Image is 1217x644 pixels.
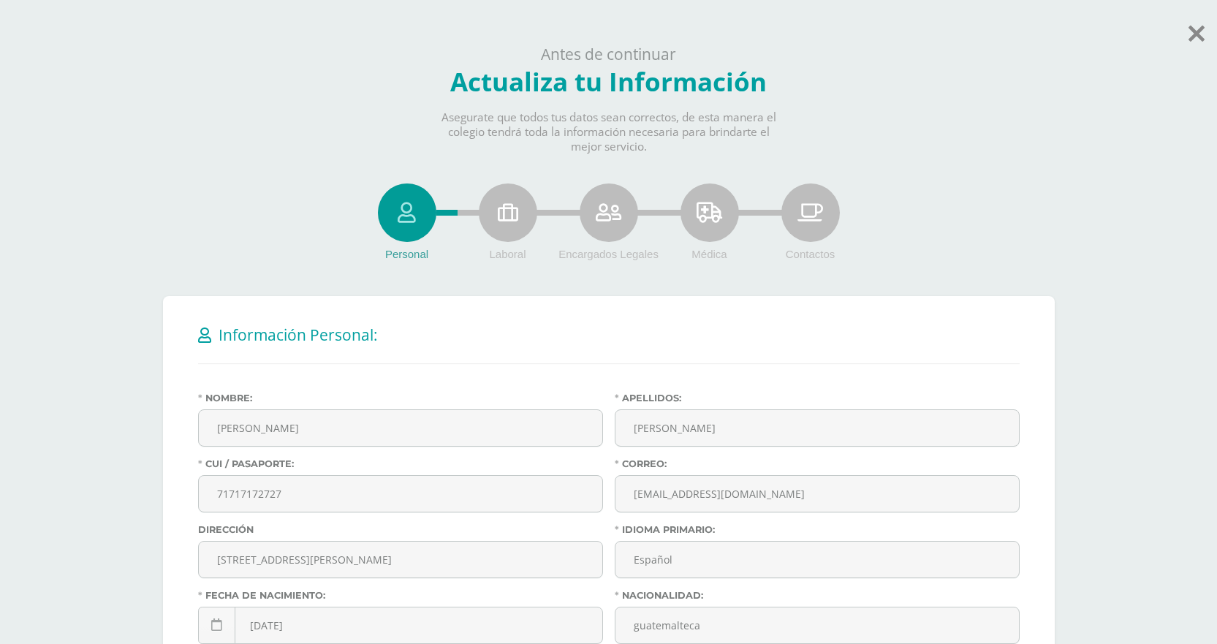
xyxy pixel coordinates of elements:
[615,607,1019,643] input: Nacionalidad
[199,542,602,577] input: Ej. 6 Avenida B-34
[615,542,1019,577] input: Idioma Primario
[615,458,1020,469] label: Correo:
[1188,13,1205,48] a: Saltar actualización de datos
[198,458,603,469] label: CUI / Pasaporte:
[615,524,1020,535] label: Idioma Primario:
[558,248,659,260] span: Encargados Legales
[615,393,1020,404] label: Apellidos:
[199,476,602,512] input: CUI / Pasaporte
[199,410,602,446] input: Nombre
[615,410,1019,446] input: Apellidos
[541,44,676,64] span: Antes de continuar
[199,607,602,643] input: Fecha de nacimiento
[198,524,603,535] label: Dirección
[385,248,428,260] span: Personal
[219,325,378,345] span: Información Personal:
[786,248,835,260] span: Contactos
[691,248,727,260] span: Médica
[198,393,603,404] label: Nombre:
[615,476,1019,512] input: Correo
[429,110,789,154] p: Asegurate que todos tus datos sean correctos, de esta manera el colegio tendrá toda la informació...
[198,590,603,601] label: Fecha de nacimiento:
[489,248,526,260] span: Laboral
[615,590,1020,601] label: Nacionalidad:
